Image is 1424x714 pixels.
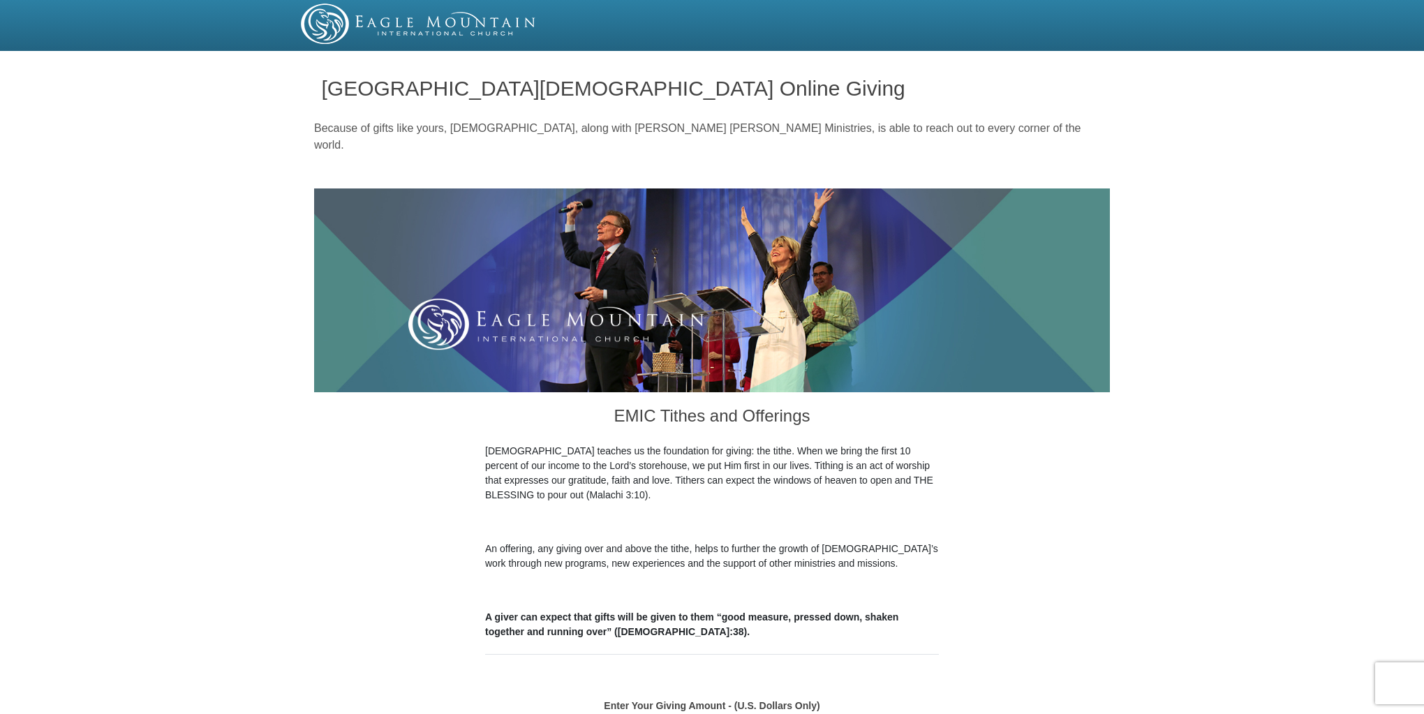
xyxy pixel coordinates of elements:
h3: EMIC Tithes and Offerings [485,392,939,444]
strong: Enter Your Giving Amount - (U.S. Dollars Only) [604,700,819,711]
b: A giver can expect that gifts will be given to them “good measure, pressed down, shaken together ... [485,611,898,637]
p: Because of gifts like yours, [DEMOGRAPHIC_DATA], along with [PERSON_NAME] [PERSON_NAME] Ministrie... [314,120,1110,154]
p: [DEMOGRAPHIC_DATA] teaches us the foundation for giving: the tithe. When we bring the first 10 pe... [485,444,939,503]
p: An offering, any giving over and above the tithe, helps to further the growth of [DEMOGRAPHIC_DAT... [485,542,939,571]
h1: [GEOGRAPHIC_DATA][DEMOGRAPHIC_DATA] Online Giving [322,77,1103,100]
img: EMIC [301,3,537,44]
